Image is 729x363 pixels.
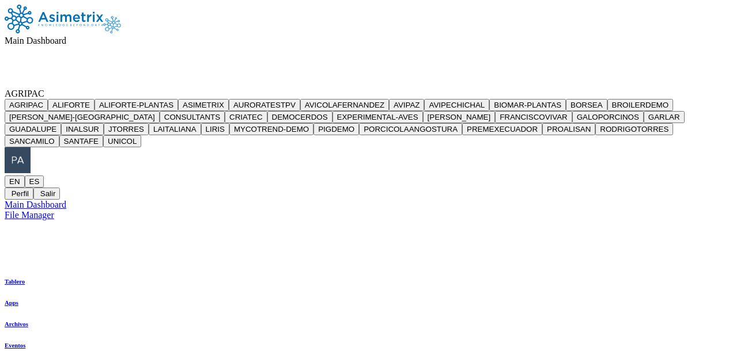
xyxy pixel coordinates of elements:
button: BIOMAR-PLANTAS [489,99,566,111]
button: CRIATEC [225,111,267,123]
a: Apps [5,299,28,306]
img: Asimetrix logo [103,16,121,33]
button: AVIPAZ [389,99,424,111]
button: ALIFORTE [48,99,95,111]
button: GALOPORCINOS [572,111,644,123]
span: AGRIPAC [5,89,44,98]
button: AURORATESTPV [229,99,300,111]
button: EN [5,175,25,188]
button: AVICOLAFERNANDEZ [300,99,389,111]
button: GUADALUPE [5,123,61,135]
button: [PERSON_NAME] [423,111,496,123]
button: PIGDEMO [313,123,359,135]
button: SANCAMILO [5,135,59,147]
button: UNICOL [103,135,141,147]
span: Main Dashboard [5,36,66,45]
button: ASIMETRIX [178,99,229,111]
button: CONSULTANTS [160,111,225,123]
a: Main Dashboard [5,200,724,210]
a: File Manager [5,210,724,220]
a: Eventos [5,342,28,349]
button: AVIPECHICHAL [424,99,489,111]
button: Perfil [5,188,33,200]
button: FRANCISCOVIVAR [495,111,572,123]
button: MYCOTREND-DEMO [229,123,313,135]
button: DEMOCERDOS [267,111,333,123]
button: [PERSON_NAME]-[GEOGRAPHIC_DATA] [5,111,160,123]
button: GARLAR [644,111,685,123]
button: Salir [33,188,60,200]
img: Asimetrix logo [5,5,103,33]
a: Tablero [5,278,28,285]
a: Archivos [5,320,28,327]
button: INALSUR [61,123,104,135]
button: PORCICOLAANGOSTURA [359,123,462,135]
button: AGRIPAC [5,99,48,111]
button: EXPERIMENTAL-AVES [333,111,423,123]
button: RODRIGOTORRES [595,123,673,135]
button: LAITALIANA [149,123,201,135]
button: BROILERDEMO [607,99,674,111]
img: paula.duque@asimetrix.co profile pic [5,147,31,173]
button: SANTAFE [59,135,103,147]
button: ES [25,175,44,188]
button: PROALISAN [542,123,595,135]
button: PREMEXECUADOR [462,123,542,135]
button: LIRIS [201,123,229,135]
button: JTORRES [104,123,149,135]
button: ALIFORTE-PLANTAS [95,99,178,111]
button: BORSEA [566,99,607,111]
